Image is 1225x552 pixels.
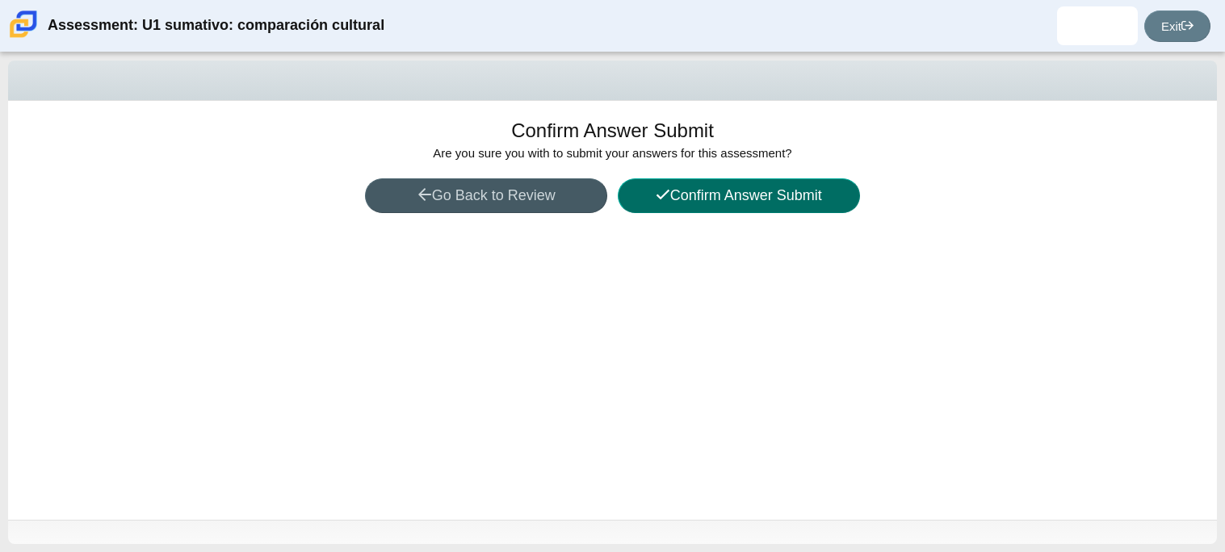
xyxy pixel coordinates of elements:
[1144,10,1210,42] a: Exit
[6,30,40,44] a: Carmen School of Science & Technology
[618,178,860,213] button: Confirm Answer Submit
[433,146,791,160] span: Are you sure you with to submit your answers for this assessment?
[6,7,40,41] img: Carmen School of Science & Technology
[365,178,607,213] button: Go Back to Review
[48,6,384,45] div: Assessment: U1 sumativo: comparación cultural
[1084,13,1110,39] img: andrea.luis.PsbQIa
[511,117,714,144] h1: Confirm Answer Submit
